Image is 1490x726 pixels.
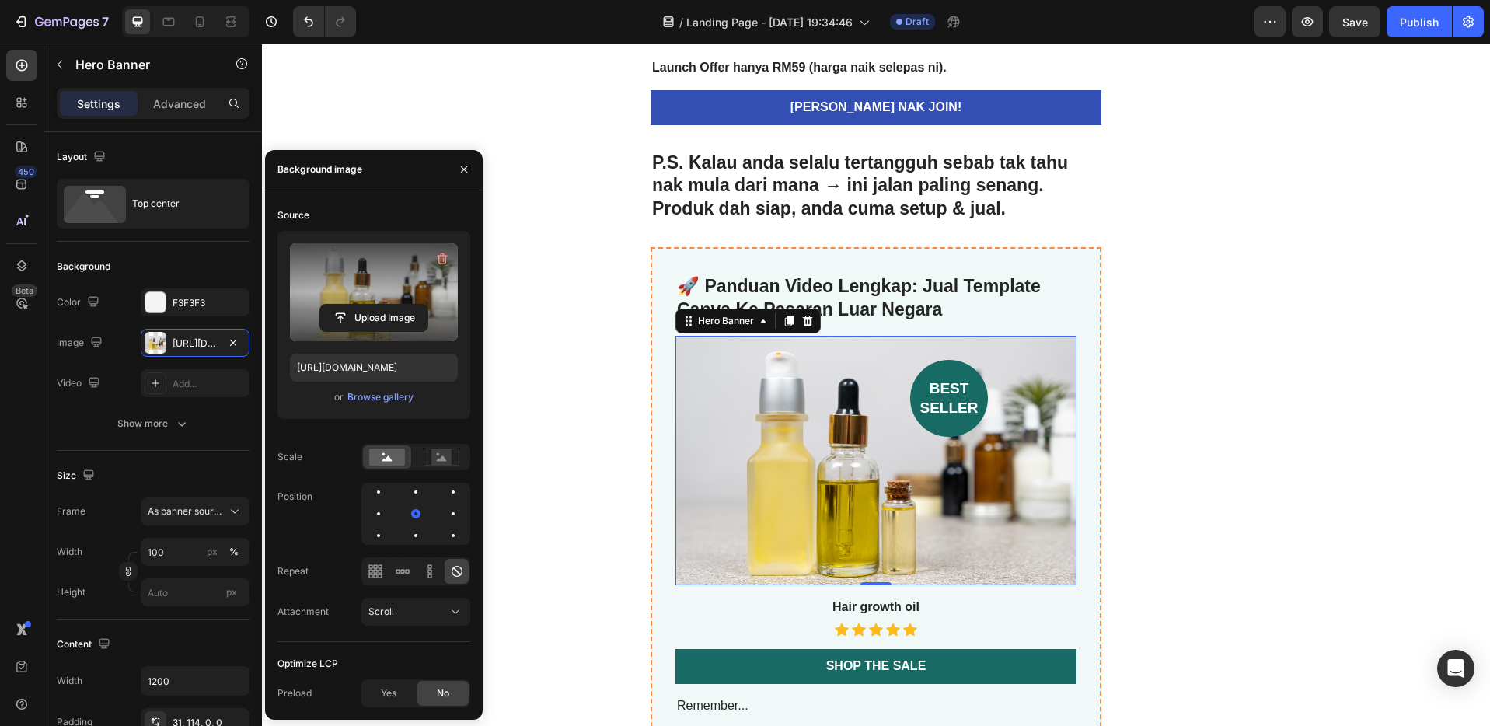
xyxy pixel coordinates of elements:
p: Advanced [153,96,206,112]
div: Image [57,333,106,354]
div: Attachment [277,605,329,619]
span: Yes [381,686,396,700]
p: Remember... [415,654,813,671]
label: Frame [57,504,85,518]
div: Scale [277,450,302,464]
div: px [207,545,218,559]
p: [PERSON_NAME] NAK JOIN! [529,56,700,72]
button: % [203,543,222,561]
span: Landing Page - [DATE] 19:34:46 [686,14,853,30]
div: Repeat [277,564,309,578]
a: [PERSON_NAME] NAK JOIN! [389,47,839,82]
div: Publish [1400,14,1439,30]
span: Draft [906,15,929,29]
div: Color [57,292,103,313]
div: Layout [57,147,109,168]
div: Content [57,634,113,655]
div: % [229,545,239,559]
span: Save [1342,16,1368,29]
div: Size [57,466,98,487]
label: Height [57,585,85,599]
div: Undo/Redo [293,6,356,37]
div: Background Image [414,292,815,542]
strong: P.S. Kalau anda selalu tertangguh sebab tak tahu nak mula dari mana → ini jalan paling senang. Pr... [390,109,806,176]
span: px [226,586,237,598]
button: Show more [57,410,249,438]
div: Preload [277,686,312,700]
span: / [679,14,683,30]
label: Width [57,545,82,559]
input: https://example.com/image.jpg [290,354,458,382]
div: Shop the Sale [564,615,665,631]
span: or [334,388,344,407]
button: px [225,543,243,561]
div: Top center [132,186,227,222]
span: As banner source [148,504,224,518]
h2: best seller [648,316,726,393]
div: F3F3F3 [173,296,246,310]
button: Save [1329,6,1380,37]
input: Auto [141,667,249,695]
p: 7 [102,12,109,31]
button: Scroll [361,598,470,626]
div: Rich Text Editor. Editing area: main [389,106,839,180]
span: Scroll [368,606,394,617]
p: Settings [77,96,120,112]
div: Hero Banner [433,271,495,284]
div: Video [57,373,103,394]
div: 450 [15,166,37,178]
div: Background [57,260,110,274]
button: Publish [1387,6,1452,37]
div: Source [277,208,309,222]
button: 7 [6,6,116,37]
p: Hero Banner [75,55,208,74]
h2: 🚀 Panduan Video Lengkap: Jual Template Canva Ke Pasaran Luar Negara [414,230,815,280]
button: Upload Image [319,304,428,332]
a: Shop the Sale [414,606,815,640]
div: Open Intercom Messenger [1437,650,1474,687]
div: Position [277,490,312,504]
button: As banner source [141,497,249,525]
div: Add... [173,377,246,391]
div: Browse gallery [347,390,414,404]
div: Background image [277,162,362,176]
input: px% [141,538,249,566]
h3: Hair growth oil [414,554,815,574]
span: No [437,686,449,700]
div: Width [57,674,82,688]
input: px [141,578,249,606]
div: [URL][DOMAIN_NAME] [173,337,218,351]
button: Browse gallery [347,389,414,405]
div: Optimize LCP [277,657,338,671]
div: Show more [117,416,190,431]
iframe: Design area [262,44,1490,726]
div: Beta [12,284,37,297]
